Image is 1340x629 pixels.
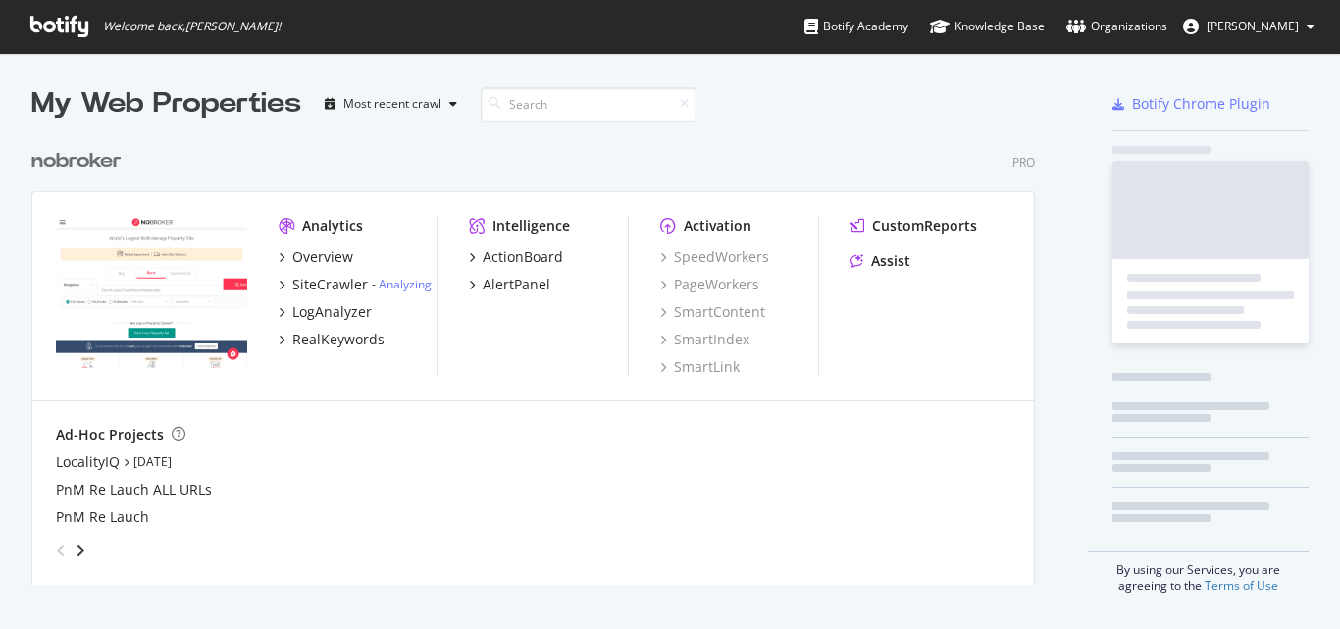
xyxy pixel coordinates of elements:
a: CustomReports [850,216,977,236]
a: PnM Re Lauch ALL URLs [56,480,212,499]
div: By using our Services, you are agreeing to the [1088,551,1309,594]
a: PageWorkers [660,275,759,294]
button: Most recent crawl [317,88,465,120]
a: Terms of Use [1205,577,1278,594]
div: - [372,276,432,292]
div: Botify Chrome Plugin [1132,94,1270,114]
a: nobroker [31,147,129,176]
span: Rahul Sahani [1207,18,1299,34]
span: Welcome back, [PERSON_NAME] ! [103,19,281,34]
div: Analytics [302,216,363,236]
a: Analyzing [379,276,432,292]
div: Botify Academy [804,17,908,36]
a: LocalityIQ [56,452,120,472]
a: PnM Re Lauch [56,507,149,527]
a: SmartIndex [660,330,749,349]
input: Search [481,87,696,122]
div: SiteCrawler [292,275,368,294]
div: Assist [871,251,910,271]
a: Assist [850,251,910,271]
a: Botify Chrome Plugin [1112,94,1270,114]
div: angle-left [48,535,74,566]
div: angle-right [74,541,87,560]
a: SpeedWorkers [660,247,769,267]
div: Pro [1012,154,1035,171]
div: RealKeywords [292,330,385,349]
a: LogAnalyzer [279,302,372,322]
div: AlertPanel [483,275,550,294]
a: RealKeywords [279,330,385,349]
div: Organizations [1066,17,1167,36]
button: [PERSON_NAME] [1167,11,1330,42]
div: nobroker [31,147,122,176]
a: ActionBoard [469,247,563,267]
img: nobroker.com [56,216,247,369]
div: ActionBoard [483,247,563,267]
div: Activation [684,216,751,236]
div: grid [31,124,1051,585]
div: CustomReports [872,216,977,236]
div: Overview [292,247,353,267]
a: Overview [279,247,353,267]
div: Knowledge Base [930,17,1045,36]
div: LogAnalyzer [292,302,372,322]
div: My Web Properties [31,84,301,124]
a: SmartLink [660,357,740,377]
a: AlertPanel [469,275,550,294]
a: SiteCrawler- Analyzing [279,275,432,294]
div: Ad-Hoc Projects [56,425,164,445]
a: SmartContent [660,302,765,322]
div: Most recent crawl [343,98,441,110]
a: [DATE] [133,453,172,470]
div: Intelligence [492,216,570,236]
